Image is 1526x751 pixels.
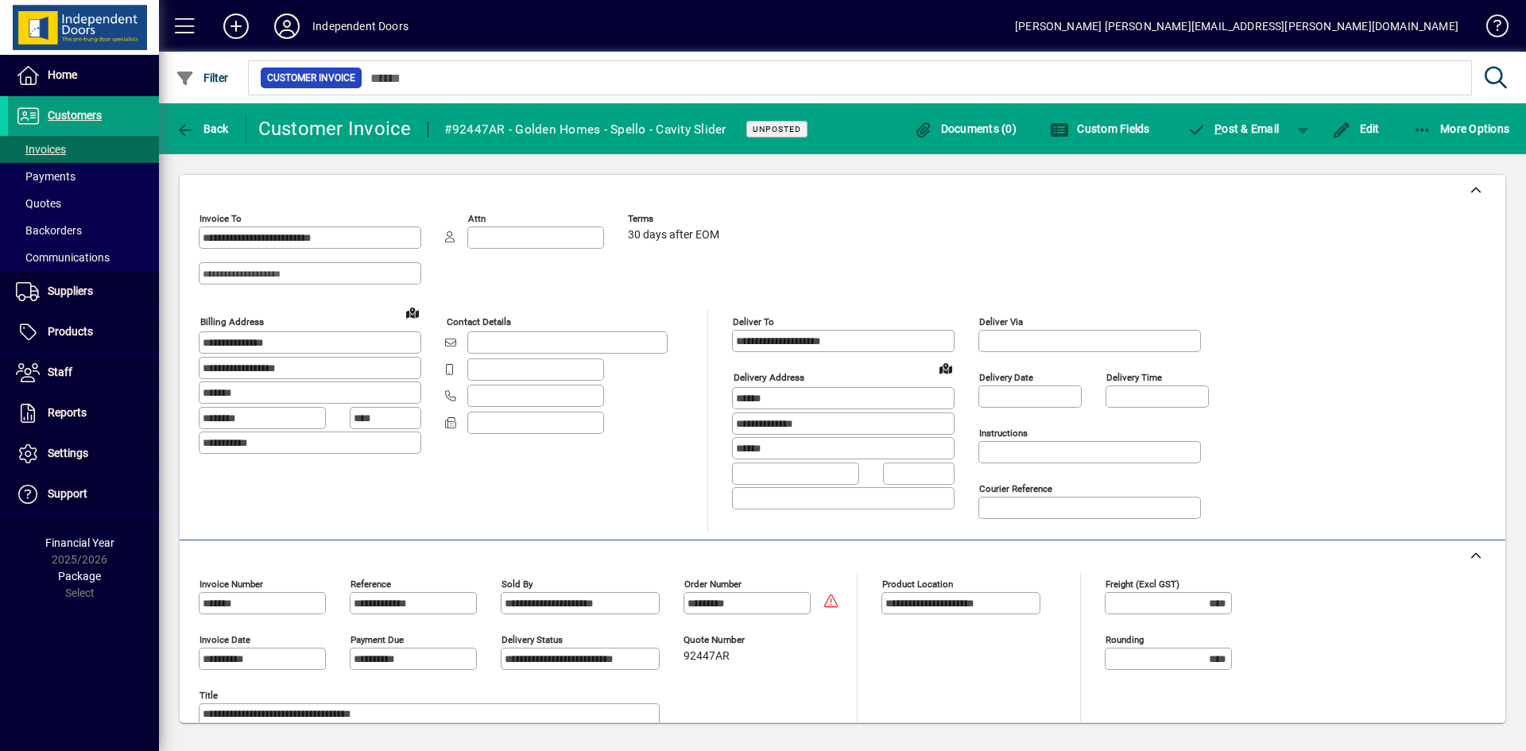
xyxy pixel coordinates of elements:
[1328,114,1384,143] button: Edit
[16,224,82,237] span: Backorders
[351,579,391,590] mat-label: Reference
[8,434,159,474] a: Settings
[16,197,61,210] span: Quotes
[8,353,159,393] a: Staff
[48,325,93,338] span: Products
[172,64,233,92] button: Filter
[48,109,102,122] span: Customers
[8,136,159,163] a: Invoices
[8,244,159,271] a: Communications
[8,474,159,514] a: Support
[48,366,72,378] span: Staff
[351,634,404,645] mat-label: Payment due
[16,143,66,156] span: Invoices
[468,213,486,224] mat-label: Attn
[753,124,801,134] span: Unposted
[628,214,723,224] span: Terms
[444,117,726,142] div: #92447AR - Golden Homes - Spello - Cavity Slider
[159,114,246,143] app-page-header-button: Back
[1214,122,1222,135] span: P
[8,312,159,352] a: Products
[400,300,425,325] a: View on map
[8,272,159,312] a: Suppliers
[979,428,1028,439] mat-label: Instructions
[1413,122,1510,135] span: More Options
[172,114,233,143] button: Back
[8,56,159,95] a: Home
[684,579,742,590] mat-label: Order number
[8,163,159,190] a: Payments
[45,536,114,549] span: Financial Year
[1106,634,1144,645] mat-label: Rounding
[176,72,229,84] span: Filter
[1015,14,1458,39] div: [PERSON_NAME] [PERSON_NAME][EMAIL_ADDRESS][PERSON_NAME][DOMAIN_NAME]
[909,114,1021,143] button: Documents (0)
[312,14,409,39] div: Independent Doors
[1046,114,1154,143] button: Custom Fields
[1106,372,1162,383] mat-label: Delivery time
[48,406,87,419] span: Reports
[176,122,229,135] span: Back
[48,447,88,459] span: Settings
[1409,114,1514,143] button: More Options
[1474,3,1506,55] a: Knowledge Base
[733,316,774,327] mat-label: Deliver To
[211,12,261,41] button: Add
[979,372,1033,383] mat-label: Delivery date
[199,634,250,645] mat-label: Invoice date
[8,393,159,433] a: Reports
[16,170,76,183] span: Payments
[199,579,263,590] mat-label: Invoice number
[48,487,87,500] span: Support
[684,650,730,663] span: 92447AR
[979,316,1023,327] mat-label: Deliver via
[58,570,101,583] span: Package
[882,579,953,590] mat-label: Product location
[628,229,719,242] span: 30 days after EOM
[502,579,533,590] mat-label: Sold by
[8,190,159,217] a: Quotes
[48,285,93,297] span: Suppliers
[261,12,312,41] button: Profile
[199,213,242,224] mat-label: Invoice To
[199,690,218,701] mat-label: Title
[1187,122,1280,135] span: ost & Email
[979,483,1052,494] mat-label: Courier Reference
[913,122,1017,135] span: Documents (0)
[502,634,563,645] mat-label: Delivery status
[267,70,355,86] span: Customer Invoice
[48,68,77,81] span: Home
[8,217,159,244] a: Backorders
[258,116,412,141] div: Customer Invoice
[1106,579,1179,590] mat-label: Freight (excl GST)
[1332,122,1380,135] span: Edit
[16,251,110,264] span: Communications
[933,355,959,381] a: View on map
[1050,122,1150,135] span: Custom Fields
[1179,114,1288,143] button: Post & Email
[684,635,779,645] span: Quote number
